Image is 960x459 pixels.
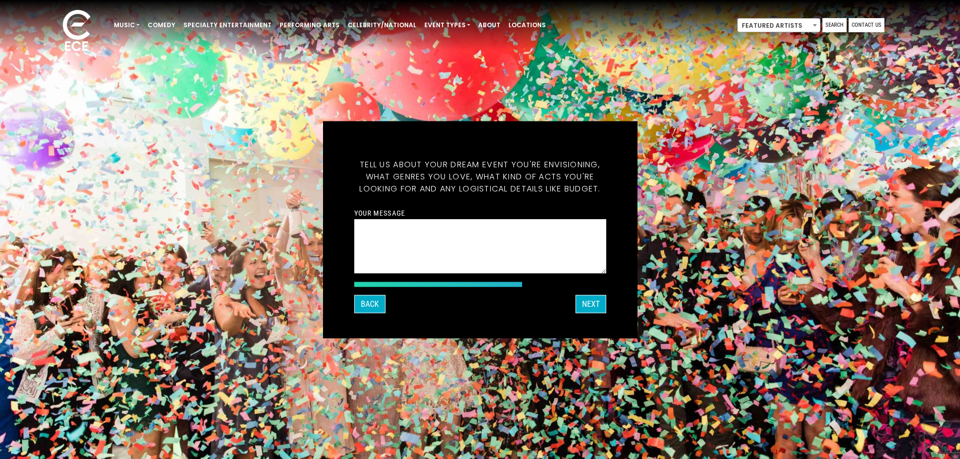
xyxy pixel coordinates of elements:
label: Your message [354,208,405,217]
a: Contact Us [849,18,884,32]
button: Back [354,295,386,313]
a: Comedy [144,17,179,34]
h5: Tell us about your dream event you're envisioning, what genres you love, what kind of acts you're... [354,146,606,207]
a: About [474,17,504,34]
a: Performing Arts [276,17,344,34]
a: Specialty Entertainment [179,17,276,34]
button: Next [575,295,606,313]
span: Featured Artists [737,18,820,32]
a: Search [822,18,847,32]
span: Featured Artists [738,19,820,33]
a: Celebrity/National [344,17,420,34]
img: ece_new_logo_whitev2-1.png [51,7,102,56]
a: Music [110,17,144,34]
a: Locations [504,17,550,34]
a: Event Types [420,17,474,34]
